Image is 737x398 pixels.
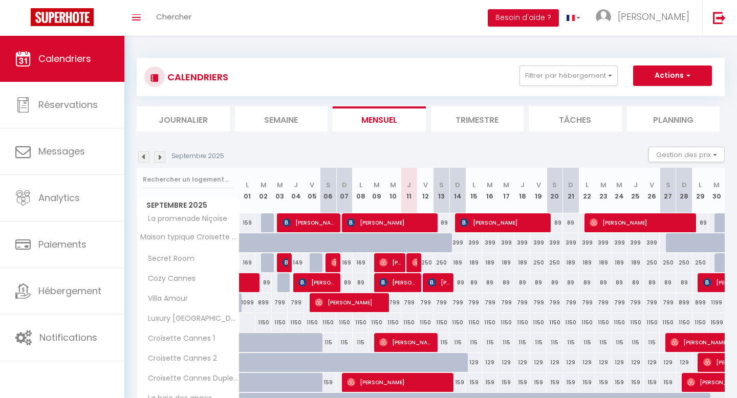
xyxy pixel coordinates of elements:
div: 799 [563,293,579,312]
th: 14 [449,168,466,213]
div: 399 [514,233,531,252]
div: 250 [417,253,433,272]
div: 89 [514,273,531,292]
th: 16 [482,168,498,213]
img: ... [596,9,611,25]
div: 799 [660,293,676,312]
span: Croisette Cannes 2 [139,353,220,364]
li: Trimestre [431,106,524,131]
abbr: S [326,180,331,190]
abbr: D [568,180,573,190]
span: Cozy Cannes [139,273,198,284]
input: Rechercher un logement... [143,170,233,189]
img: logout [713,11,726,24]
div: 1150 [385,313,401,332]
div: 129 [644,353,660,372]
div: 1150 [320,313,337,332]
div: 159 [660,373,676,392]
span: Messages [38,145,85,158]
abbr: S [666,180,670,190]
div: 129 [498,353,514,372]
div: 189 [627,253,644,272]
div: 399 [579,233,595,252]
div: 189 [612,253,628,272]
span: Notifications [39,331,97,344]
span: Villa Amour [139,293,190,304]
div: 1150 [514,313,531,332]
div: 169 [353,253,369,272]
div: 189 [482,253,498,272]
div: 799 [449,293,466,312]
div: 149 [288,253,304,272]
th: 04 [288,168,304,213]
div: 899 [255,293,272,312]
div: 799 [385,293,401,312]
div: 799 [547,293,563,312]
th: 20 [547,168,563,213]
p: Septembre 2025 [171,151,224,161]
span: La promenade Niçoise [139,213,230,225]
abbr: J [294,180,298,190]
div: 1150 [547,313,563,332]
div: 1150 [353,313,369,332]
div: 399 [644,233,660,252]
span: [PERSON_NAME] [298,273,337,292]
div: 799 [498,293,514,312]
div: 89 [579,273,595,292]
span: [PERSON_NAME] [315,293,386,312]
div: 189 [498,253,514,272]
div: 129 [627,353,644,372]
div: 115 [579,333,595,352]
div: 189 [514,253,531,272]
div: 89 [547,213,563,232]
div: 189 [449,253,466,272]
th: 30 [708,168,725,213]
div: 89 [595,273,612,292]
div: 250 [433,253,450,272]
div: 89 [482,273,498,292]
div: 799 [627,293,644,312]
span: [PERSON_NAME] [590,213,693,232]
th: 17 [498,168,514,213]
iframe: Chat [693,352,729,390]
div: 250 [692,253,709,272]
div: 1150 [563,313,579,332]
th: 28 [676,168,692,213]
span: [PERSON_NAME] [331,253,337,272]
abbr: M [277,180,283,190]
div: 1150 [676,313,692,332]
div: 1150 [482,313,498,332]
th: 29 [692,168,709,213]
div: 115 [612,333,628,352]
abbr: L [586,180,589,190]
div: 899 [692,293,709,312]
div: 159 [627,373,644,392]
th: 02 [255,168,272,213]
div: 1150 [449,313,466,332]
div: 1150 [595,313,612,332]
th: 10 [385,168,401,213]
span: Calendriers [38,52,91,65]
div: 115 [627,333,644,352]
th: 07 [336,168,353,213]
th: 22 [579,168,595,213]
div: 159 [563,373,579,392]
div: 1150 [530,313,547,332]
th: 25 [627,168,644,213]
abbr: D [682,180,687,190]
div: 159 [612,373,628,392]
div: 250 [530,253,547,272]
div: 115 [563,333,579,352]
abbr: M [390,180,396,190]
div: 1099 [240,293,256,312]
h3: CALENDRIERS [165,65,228,89]
div: 1150 [401,313,418,332]
div: 1150 [336,313,353,332]
abbr: L [359,180,362,190]
abbr: M [616,180,622,190]
abbr: V [536,180,541,190]
div: 129 [676,353,692,372]
th: 06 [320,168,337,213]
li: Journalier [137,106,230,131]
div: 799 [579,293,595,312]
